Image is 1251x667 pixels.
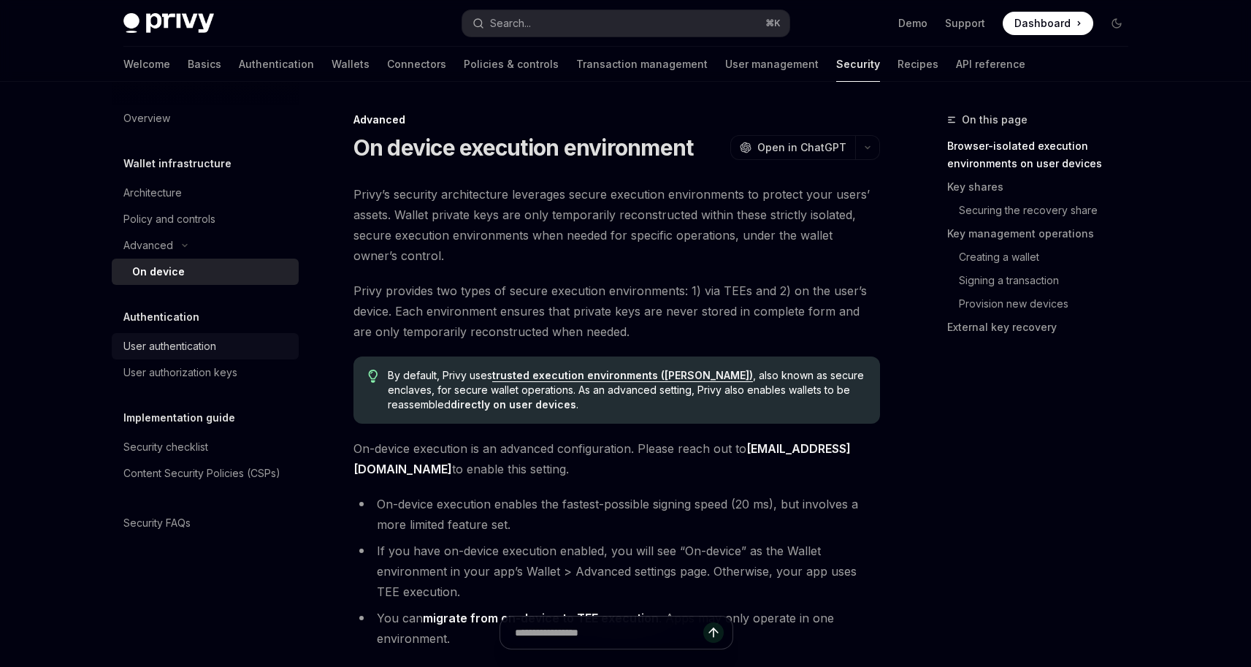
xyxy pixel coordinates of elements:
a: Basics [188,47,221,82]
button: Open in ChatGPT [730,135,855,160]
span: Open in ChatGPT [757,140,846,155]
a: Security [836,47,880,82]
h1: On device execution environment [353,134,694,161]
a: Security checklist [112,434,299,460]
a: User authorization keys [112,359,299,386]
div: Advanced [123,237,173,254]
li: If you have on-device execution enabled, you will see “On-device” as the Wallet environment in yo... [353,541,880,602]
li: On-device execution enables the fastest-possible signing speed (20 ms), but involves a more limit... [353,494,880,535]
a: Key shares [947,175,1140,199]
a: Transaction management [576,47,708,82]
div: Security FAQs [123,514,191,532]
a: Signing a transaction [959,269,1140,292]
button: Toggle dark mode [1105,12,1128,35]
a: trusted execution environments ([PERSON_NAME]) [492,369,753,382]
a: External key recovery [947,316,1140,339]
h5: Implementation guide [123,409,235,427]
a: Policies & controls [464,47,559,82]
div: Overview [123,110,170,127]
span: ⌘ K [765,18,781,29]
h5: Wallet infrastructure [123,155,232,172]
div: User authorization keys [123,364,237,381]
div: Search... [490,15,531,32]
a: Recipes [898,47,938,82]
span: On this page [962,111,1028,129]
span: Privy provides two types of secure execution environments: 1) via TEEs and 2) on the user’s devic... [353,281,880,342]
a: Wallets [332,47,370,82]
img: dark logo [123,13,214,34]
span: By default, Privy uses , also known as secure enclaves, for secure wallet operations. As an advan... [388,368,865,412]
div: User authentication [123,338,216,355]
button: Search...⌘K [462,10,789,37]
a: Welcome [123,47,170,82]
a: Content Security Policies (CSPs) [112,460,299,487]
a: Creating a wallet [959,245,1140,269]
a: API reference [956,47,1025,82]
a: Architecture [112,180,299,206]
a: Demo [898,16,927,31]
div: Security checklist [123,438,208,456]
a: Security FAQs [112,510,299,536]
strong: directly on user devices [451,398,576,411]
a: Key management operations [947,222,1140,245]
a: migrate from on-device to TEE execution [423,611,659,626]
a: Provision new devices [959,292,1140,316]
a: Securing the recovery share [959,199,1140,222]
a: User authentication [112,333,299,359]
li: You can . Apps may only operate in one environment. [353,608,880,649]
a: Policy and controls [112,206,299,232]
div: On device [132,263,185,281]
a: Dashboard [1003,12,1093,35]
span: Dashboard [1014,16,1071,31]
a: Connectors [387,47,446,82]
div: Advanced [353,113,880,127]
a: User management [725,47,819,82]
div: Content Security Policies (CSPs) [123,465,280,482]
div: Policy and controls [123,210,215,228]
span: Privy’s security architecture leverages secure execution environments to protect your users’ asse... [353,184,880,266]
a: Browser-isolated execution environments on user devices [947,134,1140,175]
h5: Authentication [123,308,199,326]
svg: Tip [368,370,378,383]
a: Authentication [239,47,314,82]
a: On device [112,259,299,285]
span: On-device execution is an advanced configuration. Please reach out to to enable this setting. [353,438,880,479]
a: Overview [112,105,299,132]
div: Architecture [123,184,182,202]
button: Send message [703,622,724,643]
a: Support [945,16,985,31]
